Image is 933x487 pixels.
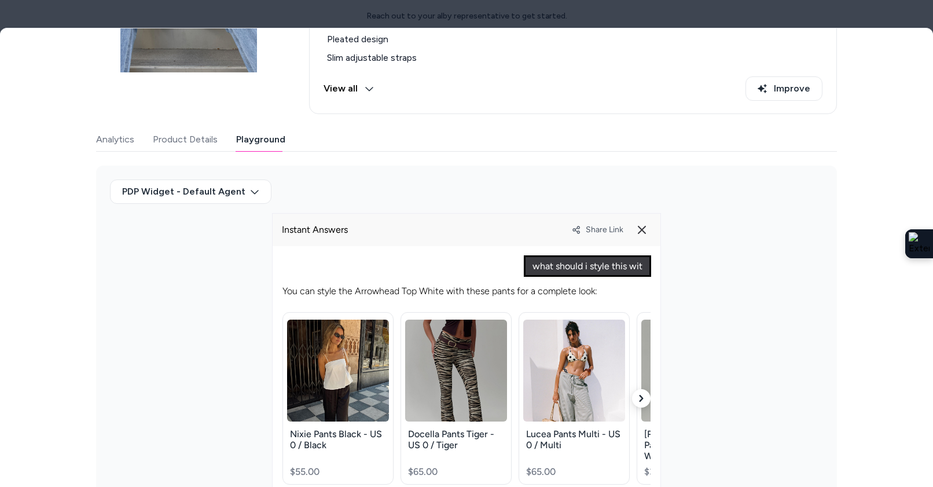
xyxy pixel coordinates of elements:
[324,51,822,65] li: Slim adjustable straps
[122,185,245,199] span: PDP Widget - Default Agent
[745,76,822,101] button: Improve
[236,128,285,151] button: Playground
[324,76,374,101] button: View all
[324,32,822,46] li: Pleated design
[96,128,134,151] button: Analytics
[110,180,271,204] button: PDP Widget - Default Agent
[153,128,218,151] button: Product Details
